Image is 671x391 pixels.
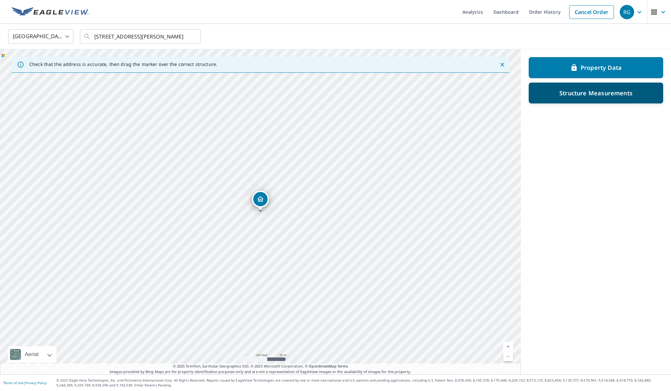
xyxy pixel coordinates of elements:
div: Aerial [8,346,56,363]
a: OpenStreetMap [309,364,336,368]
div: RG [620,5,634,19]
p: | [3,381,47,385]
a: Privacy Policy [25,381,47,385]
p: Check that the address is accurate, then drag the marker over the correct structure. [29,61,217,67]
a: Terms of Use [3,381,23,385]
a: Current Level 17, Zoom Out [503,352,513,361]
div: Dropped pin, building 1, Residential property, 1 Apple Ln Williamson, NY 14589 [252,191,269,211]
a: Terms [337,364,348,368]
input: Search by address or latitude-longitude [94,27,187,46]
div: [GEOGRAPHIC_DATA] [8,27,73,46]
p: Structure Measurements [559,89,632,97]
p: © 2025 Eagle View Technologies, Inc. and Pictometry International Corp. All Rights Reserved. Repo... [56,378,668,388]
p: Property Data [581,64,622,71]
img: EV Logo [12,7,89,17]
span: © 2025 TomTom, Earthstar Geographics SIO, © 2025 Microsoft Corporation, © [173,364,348,369]
button: Close [498,60,507,69]
div: Aerial [23,346,40,363]
a: Current Level 17, Zoom In [503,342,513,352]
a: Cancel Order [569,5,614,19]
